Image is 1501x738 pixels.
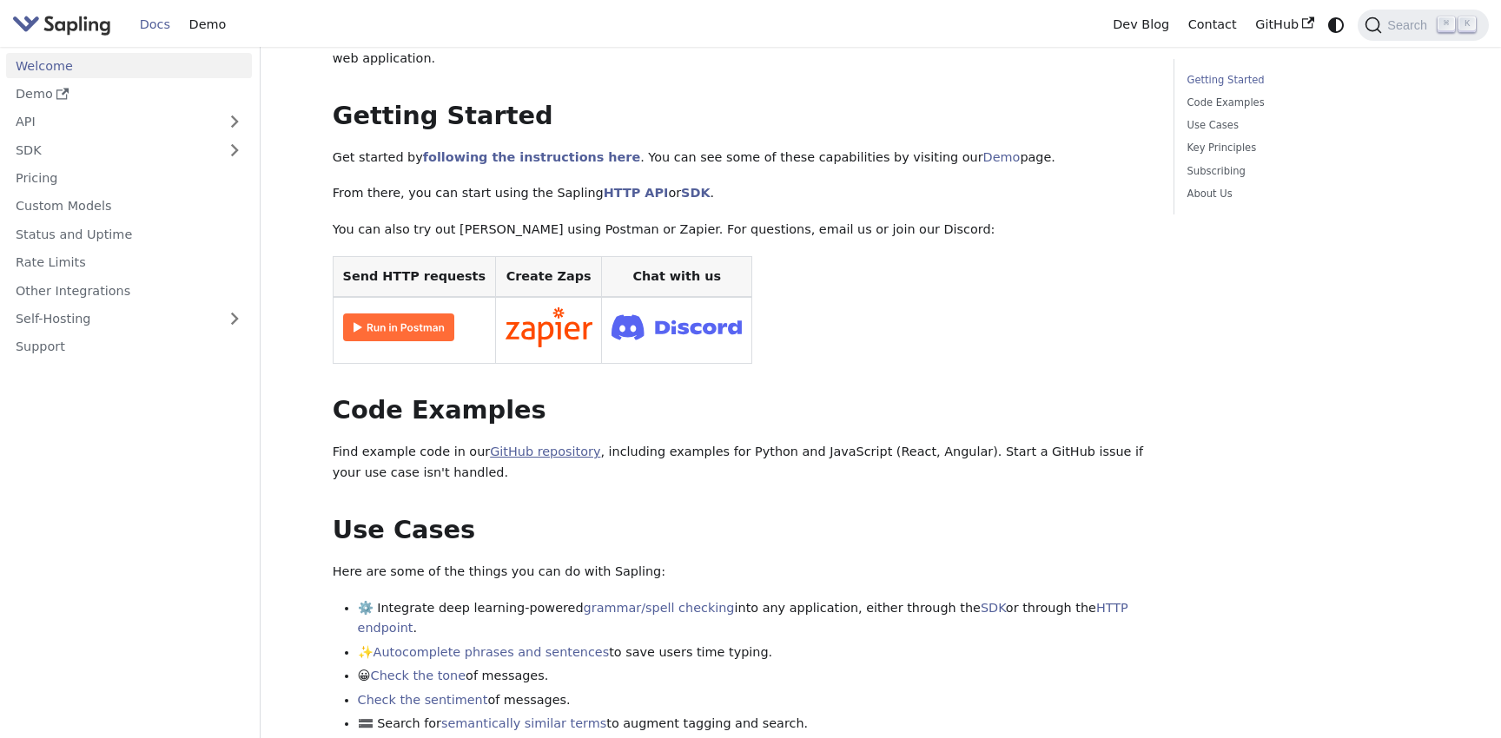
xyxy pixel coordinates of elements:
[358,693,488,707] a: Check the sentiment
[333,183,1149,204] p: From there, you can start using the Sapling or .
[1187,72,1423,89] a: Getting Started
[490,445,600,458] a: GitHub repository
[333,515,1149,546] h2: Use Cases
[6,221,252,247] a: Status and Uptime
[6,250,252,275] a: Rate Limits
[6,278,252,303] a: Other Integrations
[1246,11,1323,38] a: GitHub
[217,137,252,162] button: Expand sidebar category 'SDK'
[333,101,1149,132] h2: Getting Started
[981,601,1006,615] a: SDK
[358,598,1149,640] li: ⚙️ Integrate deep learning-powered into any application, either through the or through the .
[358,690,1149,711] li: of messages.
[1382,18,1438,32] span: Search
[1103,11,1178,38] a: Dev Blog
[333,395,1149,426] h2: Code Examples
[343,313,454,341] img: Run in Postman
[1324,12,1349,37] button: Switch between dark and light mode (currently system mode)
[1458,16,1476,32] kbd: K
[358,666,1149,687] li: 😀 of messages.
[6,194,252,219] a: Custom Models
[604,186,669,200] a: HTTP API
[1438,16,1455,32] kbd: ⌘
[333,442,1149,484] p: Find example code in our , including examples for Python and JavaScript (React, Angular). Start a...
[358,601,1128,636] a: HTTP endpoint
[602,256,752,297] th: Chat with us
[6,109,217,135] a: API
[1187,140,1423,156] a: Key Principles
[983,150,1021,164] a: Demo
[1358,10,1488,41] button: Search (Command+K)
[1179,11,1246,38] a: Contact
[333,220,1149,241] p: You can also try out [PERSON_NAME] using Postman or Zapier. For questions, email us or join our D...
[1187,186,1423,202] a: About Us
[612,309,742,345] img: Join Discord
[506,307,592,347] img: Connect in Zapier
[441,716,606,730] a: semantically similar terms
[584,601,735,615] a: grammar/spell checking
[1187,95,1423,111] a: Code Examples
[333,256,495,297] th: Send HTTP requests
[217,109,252,135] button: Expand sidebar category 'API'
[6,137,217,162] a: SDK
[6,334,252,359] a: Support
[1187,117,1423,134] a: Use Cases
[12,12,111,37] img: Sapling.ai
[333,148,1149,168] p: Get started by . You can see some of these capabilities by visiting our page.
[6,166,252,191] a: Pricing
[12,12,117,37] a: Sapling.ai
[130,11,180,38] a: Docs
[180,11,235,38] a: Demo
[6,82,252,107] a: Demo
[358,642,1149,663] li: ✨ to save users time typing.
[1187,163,1423,180] a: Subscribing
[495,256,602,297] th: Create Zaps
[333,562,1149,583] p: Here are some of the things you can do with Sapling:
[6,306,252,332] a: Self-Hosting
[358,714,1149,735] li: 🟰 Search for to augment tagging and search.
[371,669,466,682] a: Check the tone
[6,53,252,78] a: Welcome
[681,186,710,200] a: SDK
[374,645,610,659] a: Autocomplete phrases and sentences
[423,150,640,164] a: following the instructions here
